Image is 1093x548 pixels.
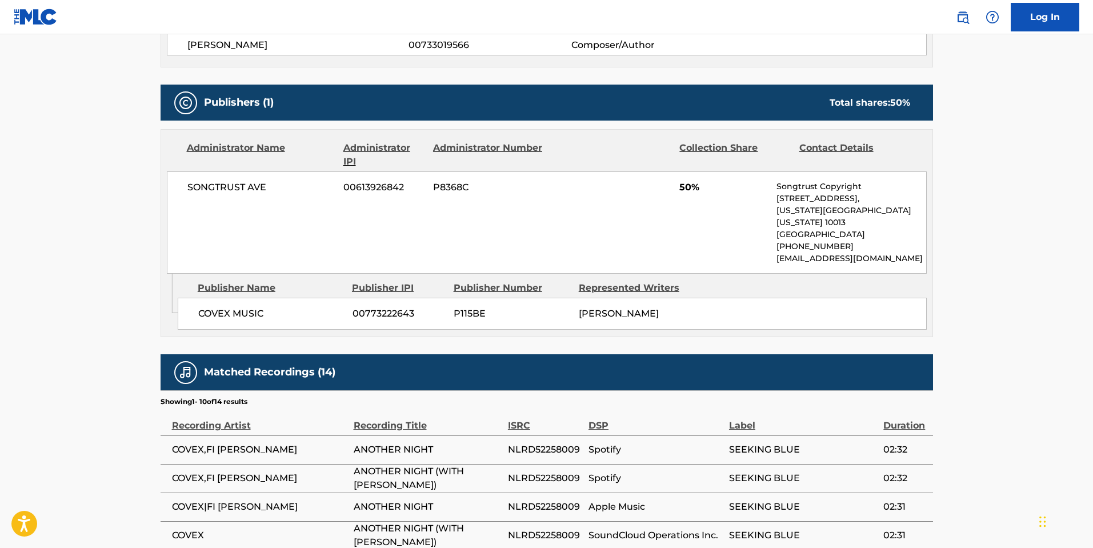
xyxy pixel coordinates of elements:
[951,6,974,29] a: Public Search
[14,9,58,25] img: MLC Logo
[354,443,502,457] span: ANOTHER NIGHT
[776,241,926,253] p: [PHONE_NUMBER]
[204,96,274,109] h5: Publishers (1)
[776,205,926,229] p: [US_STATE][GEOGRAPHIC_DATA][US_STATE] 10013
[179,366,193,379] img: Matched Recordings
[508,407,583,433] div: ISRC
[172,443,348,457] span: COVEX,FI [PERSON_NAME]
[354,465,502,492] span: ANOTHER NIGHT (WITH [PERSON_NAME])
[187,141,335,169] div: Administrator Name
[776,253,926,265] p: [EMAIL_ADDRESS][DOMAIN_NAME]
[508,443,583,457] span: NLRD52258009
[508,529,583,542] span: NLRD52258009
[579,281,695,295] div: Represented Writers
[187,38,409,52] span: [PERSON_NAME]
[172,471,348,485] span: COVEX,FI [PERSON_NAME]
[179,96,193,110] img: Publishers
[776,193,926,205] p: [STREET_ADDRESS],
[981,6,1004,29] div: Help
[588,500,723,514] span: Apple Music
[508,471,583,485] span: NLRD52258009
[729,407,878,433] div: Label
[172,500,348,514] span: COVEX|FI [PERSON_NAME]
[172,407,348,433] div: Recording Artist
[729,529,878,542] span: SEEKING BLUE
[588,443,723,457] span: Spotify
[986,10,999,24] img: help
[1036,493,1093,548] iframe: Chat Widget
[776,229,926,241] p: [GEOGRAPHIC_DATA]
[454,307,570,321] span: P115BE
[198,307,344,321] span: COVEX MUSIC
[433,141,544,169] div: Administrator Number
[883,500,927,514] span: 02:31
[354,407,502,433] div: Recording Title
[883,529,927,542] span: 02:31
[588,529,723,542] span: SoundCloud Operations Inc.
[343,141,425,169] div: Administrator IPI
[579,308,659,319] span: [PERSON_NAME]
[353,307,445,321] span: 00773222643
[571,38,719,52] span: Composer/Author
[729,471,878,485] span: SEEKING BLUE
[409,38,571,52] span: 00733019566
[883,471,927,485] span: 02:32
[956,10,970,24] img: search
[588,471,723,485] span: Spotify
[883,407,927,433] div: Duration
[588,407,723,433] div: DSP
[187,181,335,194] span: SONGTRUST AVE
[729,500,878,514] span: SEEKING BLUE
[679,141,790,169] div: Collection Share
[883,443,927,457] span: 02:32
[830,96,910,110] div: Total shares:
[890,97,910,108] span: 50 %
[1011,3,1079,31] a: Log In
[776,181,926,193] p: Songtrust Copyright
[354,500,502,514] span: ANOTHER NIGHT
[161,397,247,407] p: Showing 1 - 10 of 14 results
[799,141,910,169] div: Contact Details
[454,281,570,295] div: Publisher Number
[172,529,348,542] span: COVEX
[433,181,544,194] span: P8368C
[343,181,425,194] span: 00613926842
[204,366,335,379] h5: Matched Recordings (14)
[352,281,445,295] div: Publisher IPI
[729,443,878,457] span: SEEKING BLUE
[679,181,768,194] span: 50%
[508,500,583,514] span: NLRD52258009
[1039,505,1046,539] div: Drag
[198,281,343,295] div: Publisher Name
